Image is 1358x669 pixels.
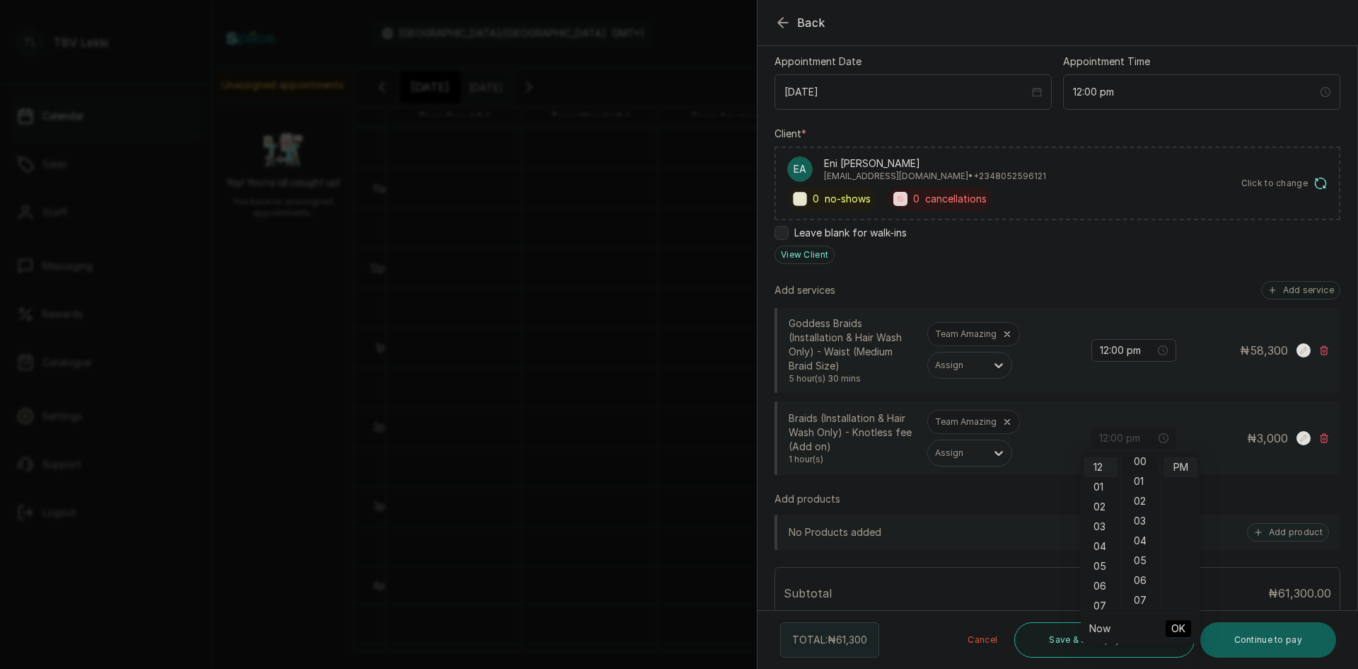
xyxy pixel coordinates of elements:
[1084,497,1118,517] div: 02
[789,454,916,465] p: 1 hour(s)
[1084,596,1118,616] div: 07
[794,226,907,240] span: Leave blank for walk-ins
[1099,430,1156,446] input: Select time
[774,127,806,141] label: Client
[836,634,867,646] span: 61,300
[935,328,997,340] p: Team Amazing
[825,192,871,206] span: no-shows
[794,162,806,176] p: EA
[925,192,987,206] span: cancellations
[1250,343,1288,358] span: 58,300
[956,622,1009,658] button: Cancel
[1124,590,1158,610] div: 07
[774,246,835,264] button: View Client
[774,283,835,297] p: Add services
[784,84,1029,100] input: Select date
[789,316,916,373] p: Goddess Braids (Installation & Hair Wash Only) - Waist (Medium Braid Size)
[1124,471,1158,491] div: 01
[1124,452,1158,471] div: 00
[935,416,997,428] p: Team Amazing
[1240,342,1288,359] p: ₦
[789,373,916,384] p: 5 hour(s) 30 mins
[1084,457,1118,477] div: 12
[1247,523,1329,542] button: Add product
[797,14,825,31] span: Back
[1241,178,1308,189] span: Click to change
[1171,615,1185,642] span: OK
[824,156,1046,171] p: Eni [PERSON_NAME]
[1084,517,1118,537] div: 03
[1257,431,1288,445] span: 3,000
[913,192,919,206] span: 0
[1241,176,1328,190] button: Click to change
[792,633,867,647] p: TOTAL: ₦
[1124,531,1158,551] div: 04
[1247,430,1288,447] p: ₦
[1275,607,1331,624] p: ₦
[1089,622,1110,634] a: Now
[789,525,881,539] p: No Products added
[1163,457,1197,477] div: PM
[1084,477,1118,497] div: 01
[1084,576,1118,596] div: 06
[784,585,832,602] p: Subtotal
[1014,622,1194,658] button: Save & send payment link
[1200,622,1337,658] button: Continue to pay
[1063,55,1150,69] label: Appointment Time
[774,14,825,31] button: Back
[1124,551,1158,571] div: 05
[1124,511,1158,531] div: 03
[1073,84,1318,100] input: Select time
[1084,556,1118,576] div: 05
[1268,585,1331,602] p: ₦61,300.00
[774,55,861,69] label: Appointment Date
[1124,491,1158,511] div: 02
[1084,537,1118,556] div: 04
[824,171,1046,182] p: [EMAIL_ADDRESS][DOMAIN_NAME] • +234 8052596121
[1124,571,1158,590] div: 06
[1261,281,1340,299] button: Add service
[774,492,840,506] p: Add products
[789,411,916,454] p: Braids (Installation & Hair Wash Only) - Knotless fee (Add on)
[1285,609,1331,623] span: 4,276.74
[813,192,819,206] span: 0
[784,607,803,624] p: Tax
[1100,343,1155,358] input: Select time
[1166,620,1191,637] button: OK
